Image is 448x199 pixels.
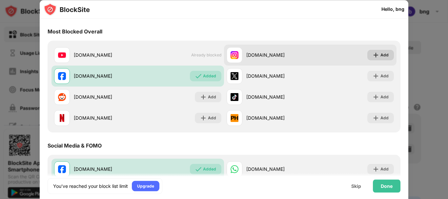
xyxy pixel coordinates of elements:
[137,183,154,189] div: Upgrade
[246,166,310,173] div: [DOMAIN_NAME]
[58,93,66,101] img: favicons
[231,51,238,59] img: favicons
[246,52,310,59] div: [DOMAIN_NAME]
[58,51,66,59] img: favicons
[74,73,138,80] div: [DOMAIN_NAME]
[246,94,310,101] div: [DOMAIN_NAME]
[231,72,238,80] img: favicons
[246,73,310,80] div: [DOMAIN_NAME]
[380,115,389,121] div: Add
[231,93,238,101] img: favicons
[74,166,138,173] div: [DOMAIN_NAME]
[191,53,221,58] span: Already blocked
[380,52,389,58] div: Add
[58,114,66,122] img: favicons
[208,115,216,121] div: Add
[58,72,66,80] img: favicons
[380,73,389,79] div: Add
[203,73,216,79] div: Added
[208,94,216,100] div: Add
[381,7,404,12] div: Hello, bng
[48,142,102,149] div: Social Media & FOMO
[58,165,66,173] img: favicons
[74,52,138,59] div: [DOMAIN_NAME]
[74,115,138,122] div: [DOMAIN_NAME]
[74,94,138,101] div: [DOMAIN_NAME]
[203,166,216,172] div: Added
[351,183,361,189] div: Skip
[53,183,128,189] div: You’ve reached your block list limit
[380,166,389,172] div: Add
[48,28,102,35] div: Most Blocked Overall
[381,183,393,189] div: Done
[231,165,238,173] img: favicons
[246,115,310,122] div: [DOMAIN_NAME]
[44,3,90,16] img: logo-blocksite.svg
[231,114,238,122] img: favicons
[380,94,389,100] div: Add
